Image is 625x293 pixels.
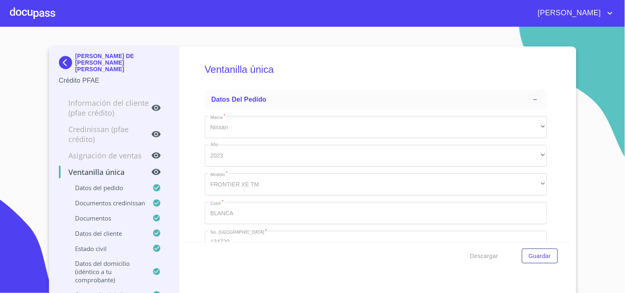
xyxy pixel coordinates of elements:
[59,184,153,192] p: Datos del pedido
[205,173,547,195] div: FRONTIER XE TM
[59,124,152,144] p: Credinissan (PFAE crédito)
[59,199,153,207] p: Documentos CrediNissan
[59,98,152,118] p: Información del cliente (PFAE crédito)
[205,116,547,138] div: Nissan
[59,259,153,284] p: Datos del domicilio (idéntico a tu comprobante)
[59,229,153,237] p: Datos del cliente
[205,90,547,109] div: Datos del pedido
[522,249,557,264] button: Guardar
[467,249,501,264] button: Descargar
[205,145,547,167] div: 2023
[532,7,615,20] button: account of current user
[59,56,75,69] img: Docupass spot blue
[59,167,152,177] p: Ventanilla única
[211,96,267,103] span: Datos del pedido
[59,151,152,160] p: Asignación de Ventas
[59,214,153,222] p: Documentos
[59,244,153,253] p: Estado civil
[470,251,498,261] span: Descargar
[75,53,170,72] p: [PERSON_NAME] DE [PERSON_NAME] [PERSON_NAME]
[529,251,551,261] span: Guardar
[59,53,170,76] div: [PERSON_NAME] DE [PERSON_NAME] [PERSON_NAME]
[59,76,170,86] p: Crédito PFAE
[205,53,547,86] h5: Ventanilla única
[532,7,605,20] span: [PERSON_NAME]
